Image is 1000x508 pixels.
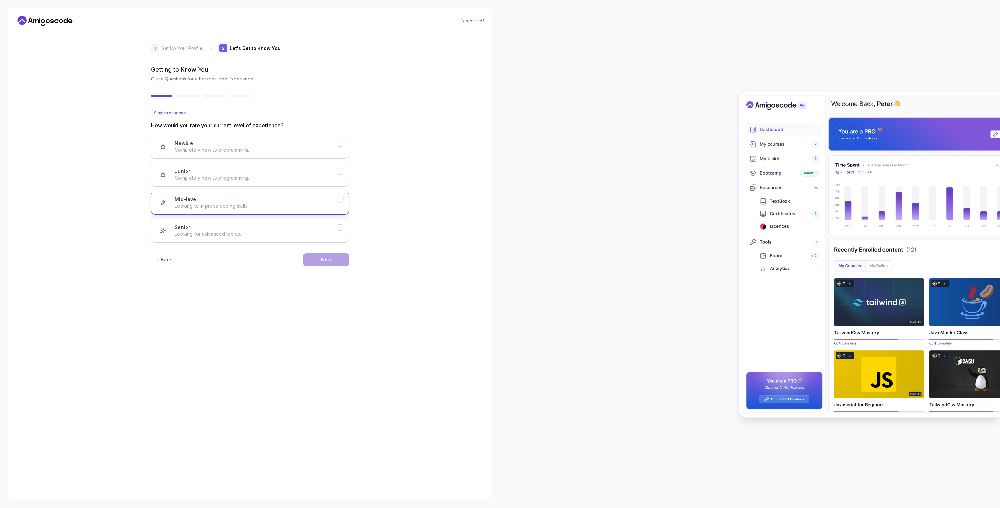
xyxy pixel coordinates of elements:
p: How would you rate your current level of experience? [151,122,349,129]
h3: Newbie [175,140,193,147]
p: 1 [154,46,156,50]
p: 2 [222,46,225,50]
h2: Getting to Know You [151,65,349,74]
p: Let's Get to Know You [230,45,281,51]
a: Home link [16,16,74,26]
a: Need Help? [462,18,484,23]
img: Amigoscode Dashboard [739,91,1000,417]
h3: Senior [175,224,190,231]
h3: Mid-level [175,196,198,203]
p: Completely new to programming. [175,175,337,181]
p: Looking for advanced topics. [175,231,337,237]
span: Single response [154,110,186,116]
button: Next [303,253,349,266]
button: Junior [151,163,349,187]
button: Back [151,253,175,266]
p: Quick Questions for a Personalized Experience [151,76,349,82]
p: Completely new to programming. [175,147,337,153]
div: Back [161,256,172,263]
button: Mid-level [151,191,349,215]
button: Newbie [151,135,349,159]
button: Senior [151,219,349,243]
h3: Junior [175,168,190,175]
p: Set Up Your Profile [161,45,202,51]
p: Looking to improve coding skills. [175,203,337,209]
div: Next [321,256,331,263]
